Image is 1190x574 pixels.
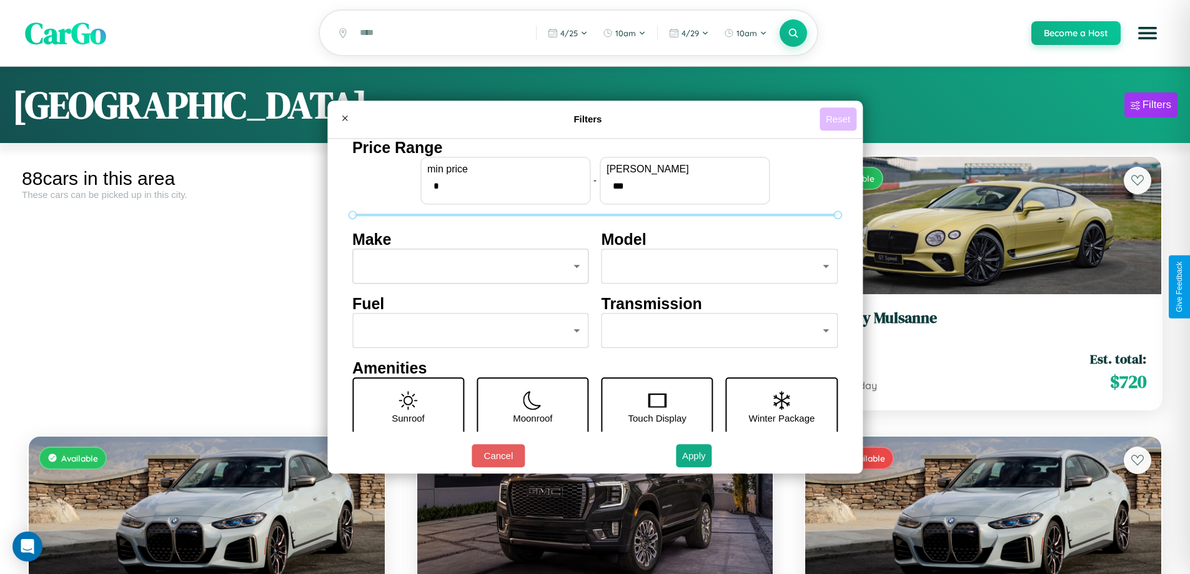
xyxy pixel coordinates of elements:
[749,410,815,427] p: Winter Package
[736,28,757,38] span: 10am
[718,23,773,43] button: 10am
[352,139,838,157] h4: Price Range
[676,444,712,467] button: Apply
[472,444,525,467] button: Cancel
[851,379,877,392] span: / day
[352,359,838,377] h4: Amenities
[542,23,594,43] button: 4/25
[25,12,106,54] span: CarGo
[1031,21,1121,45] button: Become a Host
[22,168,392,189] div: 88 cars in this area
[352,295,589,313] h4: Fuel
[602,230,838,249] h4: Model
[1175,262,1184,312] div: Give Feedback
[1110,369,1146,394] span: $ 720
[820,309,1146,327] h3: Bentley Mulsanne
[61,453,98,463] span: Available
[607,164,763,175] label: [PERSON_NAME]
[356,114,820,124] h4: Filters
[352,230,589,249] h4: Make
[593,172,597,189] p: -
[602,295,838,313] h4: Transmission
[820,309,1146,340] a: Bentley Mulsanne2019
[560,28,578,38] span: 4 / 25
[427,164,583,175] label: min price
[12,79,367,131] h1: [GEOGRAPHIC_DATA]
[820,107,856,131] button: Reset
[392,410,425,427] p: Sunroof
[1130,16,1165,51] button: Open menu
[22,189,392,200] div: These cars can be picked up in this city.
[615,28,636,38] span: 10am
[628,410,686,427] p: Touch Display
[597,23,652,43] button: 10am
[513,410,552,427] p: Moonroof
[1124,92,1178,117] button: Filters
[663,23,715,43] button: 4/29
[1090,350,1146,368] span: Est. total:
[682,28,699,38] span: 4 / 29
[1143,99,1171,111] div: Filters
[12,532,42,562] div: Open Intercom Messenger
